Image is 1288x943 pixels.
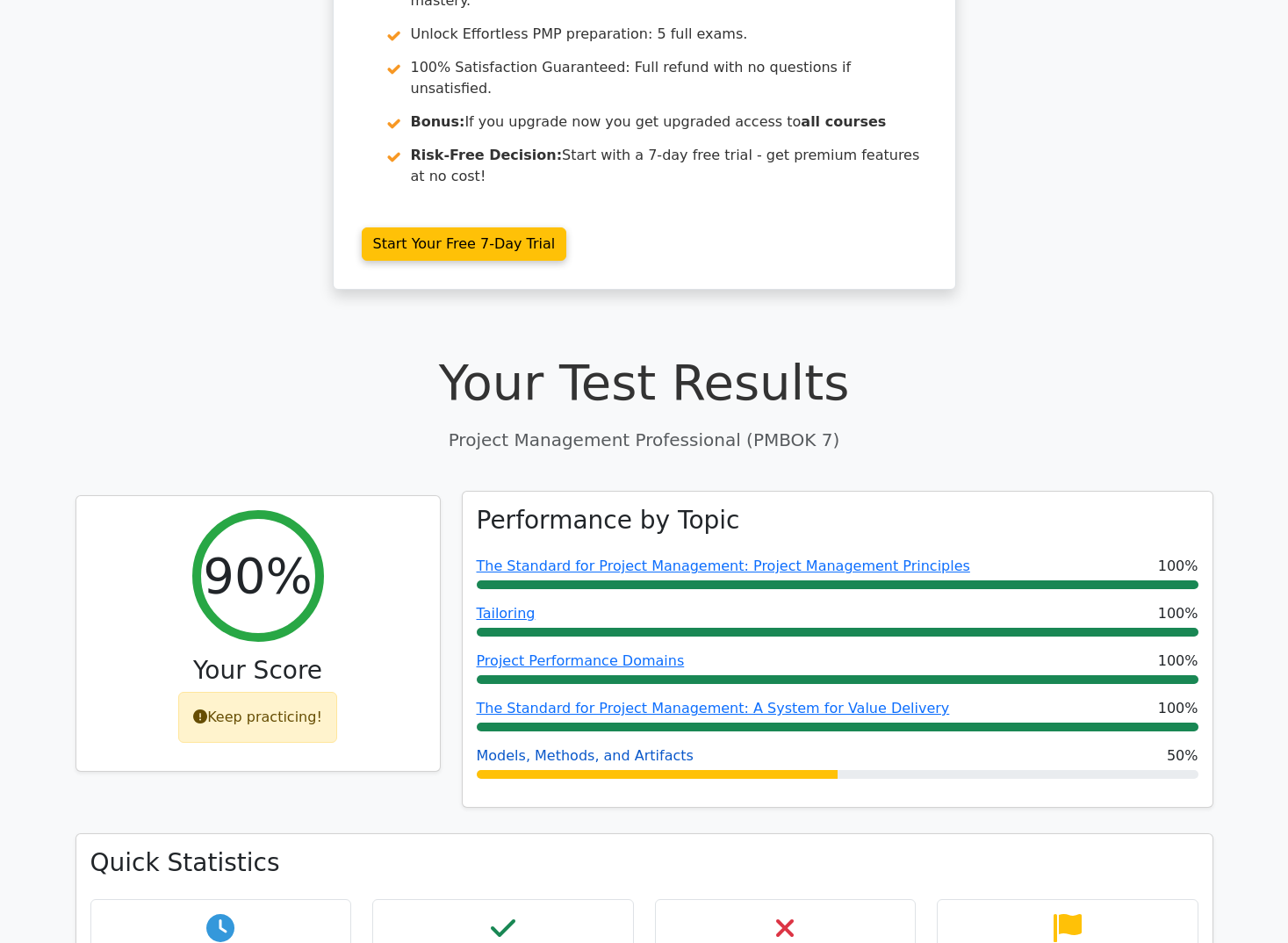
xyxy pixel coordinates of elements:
[178,692,337,743] div: Keep practicing!
[477,747,694,764] a: Models, Methods, and Artifacts
[90,656,426,686] h3: Your Score
[1167,745,1198,767] span: 50%
[1158,698,1198,719] span: 100%
[477,605,536,622] a: Tailoring
[76,353,1213,412] h1: Your Test Results
[1158,651,1198,672] span: 100%
[477,700,950,716] a: The Standard for Project Management: A System for Value Delivery
[203,546,312,605] h2: 90%
[362,227,567,261] a: Start Your Free 7-Day Trial
[1158,556,1198,577] span: 100%
[477,558,970,574] a: The Standard for Project Management: Project Management Principles
[90,848,1198,878] h3: Quick Statistics
[76,427,1213,453] p: Project Management Professional (PMBOK 7)
[477,506,740,536] h3: Performance by Topic
[1158,603,1198,624] span: 100%
[477,652,685,669] a: Project Performance Domains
